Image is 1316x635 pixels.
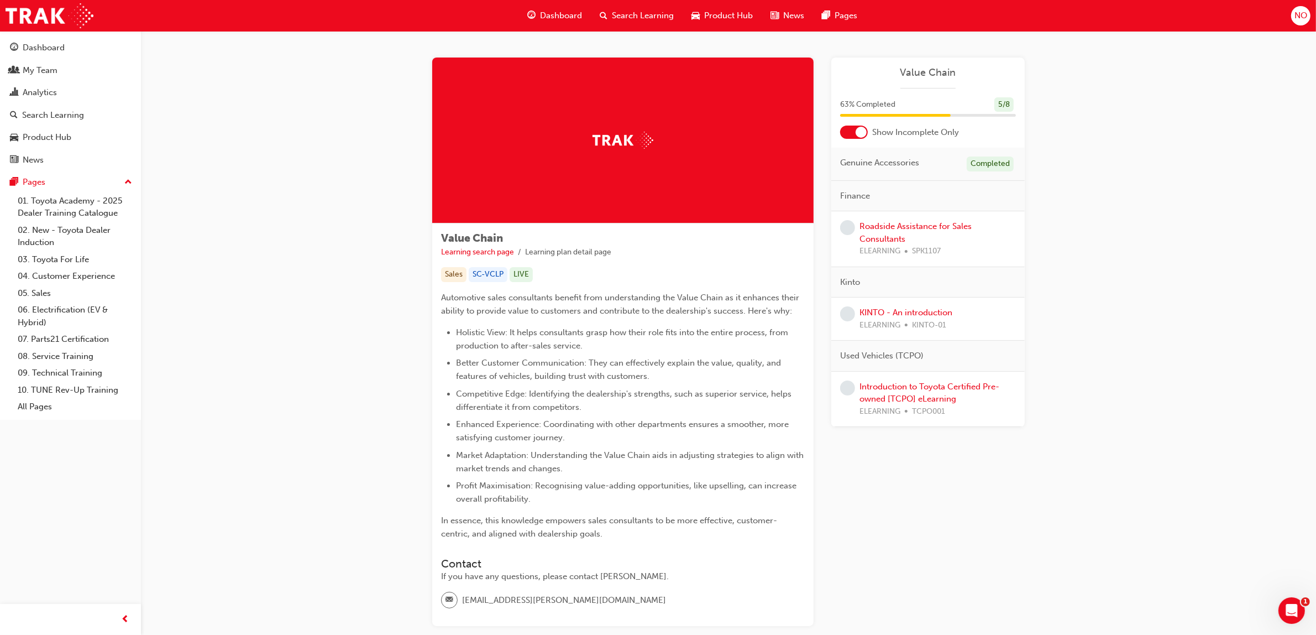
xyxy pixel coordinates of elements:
span: Enhanced Experience: Coordinating with other departments ensures a smoother, more satisfying cust... [456,419,791,443]
span: Show Incomplete Only [872,126,959,139]
a: Dashboard [4,38,137,58]
div: Product Hub [23,131,71,144]
button: NO [1291,6,1310,25]
span: Finance [840,190,870,202]
span: chart-icon [10,88,18,98]
span: KINTO-01 [912,319,946,332]
div: Search Learning [22,109,84,122]
span: News [783,9,804,22]
h3: Contact [441,558,805,570]
span: car-icon [691,9,700,23]
span: Product Hub [704,9,753,22]
a: All Pages [13,398,137,415]
span: ELEARNING [859,319,900,332]
a: 01. Toyota Academy - 2025 Dealer Training Catalogue [13,192,137,222]
span: search-icon [10,111,18,121]
div: Sales [441,267,466,282]
button: Pages [4,172,137,192]
a: 03. Toyota For Life [13,251,137,268]
span: Kinto [840,276,860,289]
span: Profit Maximisation: Recognising value-adding opportunities, like upselling, can increase overall... [456,481,799,504]
span: NO [1294,9,1307,22]
span: SPK1107 [912,245,941,258]
span: up-icon [124,175,132,190]
div: News [23,154,44,166]
span: 63 % Completed [840,98,895,111]
a: Analytics [4,82,137,103]
iframe: Intercom live chat [1278,597,1305,624]
span: Used Vehicles (TCPO) [840,350,924,362]
span: In essence, this knowledge empowers sales consultants to be more effective, customer-centric, and... [441,516,777,539]
span: [EMAIL_ADDRESS][PERSON_NAME][DOMAIN_NAME] [462,594,666,607]
img: Trak [593,132,653,149]
span: Competitive Edge: Identifying the dealership's strengths, such as superior service, helps differe... [456,389,794,412]
span: people-icon [10,66,18,76]
div: LIVE [510,267,533,282]
div: Dashboard [23,41,65,54]
a: Value Chain [840,66,1016,79]
span: guage-icon [10,43,18,53]
a: Learning search page [441,247,514,257]
a: Introduction to Toyota Certified Pre-owned [TCPO] eLearning [859,382,999,404]
span: Holistic View: It helps consultants grasp how their role fits into the entire process, from produ... [456,327,790,351]
a: pages-iconPages [813,4,866,27]
a: 04. Customer Experience [13,268,137,285]
span: ELEARNING [859,245,900,258]
a: 09. Technical Training [13,365,137,382]
a: Product Hub [4,127,137,148]
span: Better Customer Communication: They can effectively explain the value, quality, and features of v... [456,358,783,381]
li: Learning plan detail page [525,246,611,259]
a: news-iconNews [762,4,813,27]
span: pages-icon [822,9,830,23]
span: Market Adaptation: Understanding the Value Chain aids in adjusting strategies to align with marke... [456,450,806,473]
span: Pages [835,9,857,22]
a: News [4,150,137,170]
div: Analytics [23,86,57,99]
span: 1 [1301,597,1310,606]
a: search-iconSearch Learning [591,4,683,27]
span: prev-icon [122,613,130,627]
span: Genuine Accessories [840,157,919,169]
a: 06. Electrification (EV & Hybrid) [13,301,137,331]
span: ELEARNING [859,405,900,418]
div: My Team [23,64,57,77]
span: news-icon [10,155,18,165]
span: Automotive sales consultants benefit from understanding the Value Chain as it enhances their abil... [441,293,801,316]
img: Trak [6,3,93,28]
button: DashboardMy TeamAnalyticsSearch LearningProduct HubNews [4,35,137,172]
a: 10. TUNE Rev-Up Training [13,382,137,399]
a: Roadside Assistance for Sales Consultants [859,221,972,244]
div: 5 / 8 [994,97,1014,112]
span: learningRecordVerb_NONE-icon [840,220,855,235]
a: My Team [4,60,137,81]
span: Dashboard [540,9,582,22]
span: guage-icon [527,9,536,23]
a: 08. Service Training [13,348,137,365]
span: news-icon [770,9,779,23]
div: SC-VCLP [469,267,507,282]
a: 02. New - Toyota Dealer Induction [13,222,137,251]
span: TCPO001 [912,405,945,418]
a: guage-iconDashboard [518,4,591,27]
span: Value Chain [441,232,503,244]
span: learningRecordVerb_NONE-icon [840,381,855,395]
span: search-icon [600,9,607,23]
span: pages-icon [10,178,18,188]
div: Pages [23,176,45,189]
a: 05. Sales [13,285,137,302]
div: If you have any questions, please contact [PERSON_NAME]. [441,570,805,583]
a: 07. Parts21 Certification [13,331,137,348]
a: car-iconProduct Hub [683,4,762,27]
div: Completed [967,157,1014,171]
span: email-icon [445,593,453,607]
span: car-icon [10,133,18,143]
a: KINTO - An introduction [859,308,952,317]
a: Search Learning [4,105,137,126]
span: Search Learning [612,9,674,22]
span: learningRecordVerb_NONE-icon [840,306,855,321]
